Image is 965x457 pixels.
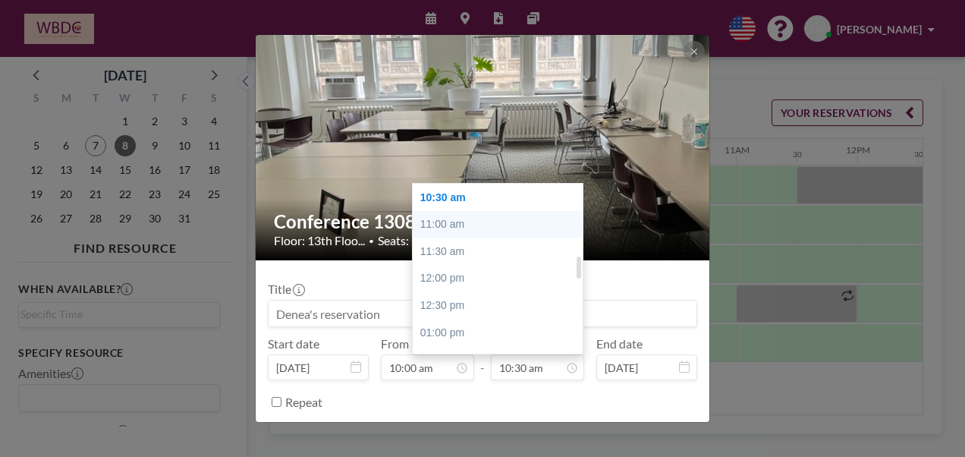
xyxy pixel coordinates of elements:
[413,265,590,292] div: 12:00 pm
[413,346,590,373] div: 01:30 pm
[413,184,590,212] div: 10:30 am
[269,301,696,326] input: Denea's reservation
[369,235,374,247] span: •
[285,395,322,410] label: Repeat
[274,210,693,233] h2: Conference 1308
[413,292,590,320] div: 12:30 pm
[268,282,303,297] label: Title
[268,336,319,351] label: Start date
[413,320,590,347] div: 01:00 pm
[413,238,590,266] div: 11:30 am
[480,342,485,375] span: -
[378,233,425,248] span: Seats: 20
[413,211,590,238] div: 11:00 am
[274,233,365,248] span: Floor: 13th Floo...
[381,336,409,351] label: From
[596,336,643,351] label: End date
